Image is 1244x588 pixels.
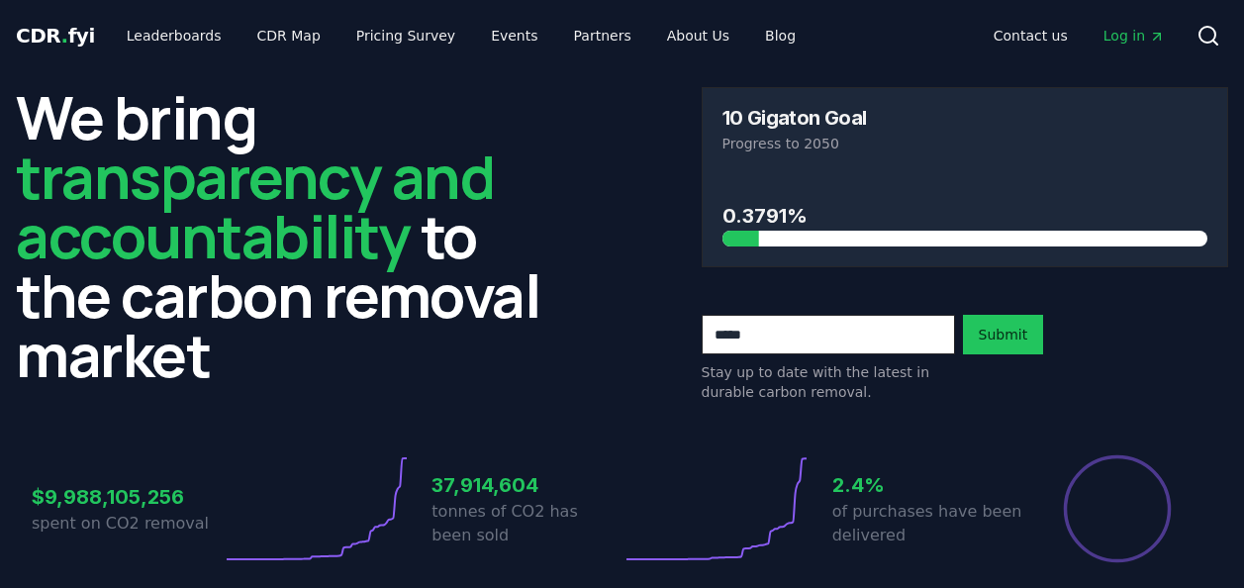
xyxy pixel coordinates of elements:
[431,500,622,547] p: tonnes of CO2 has been sold
[1088,18,1181,53] a: Log in
[111,18,238,53] a: Leaderboards
[832,470,1022,500] h3: 2.4%
[702,362,955,402] p: Stay up to date with the latest in durable carbon removal.
[651,18,745,53] a: About Us
[722,108,867,128] h3: 10 Gigaton Goal
[32,482,222,512] h3: $9,988,105,256
[16,136,494,276] span: transparency and accountability
[61,24,68,48] span: .
[241,18,336,53] a: CDR Map
[1103,26,1165,46] span: Log in
[832,500,1022,547] p: of purchases have been delivered
[722,134,1208,153] p: Progress to 2050
[340,18,471,53] a: Pricing Survey
[1062,453,1173,564] div: Percentage of sales delivered
[16,87,543,384] h2: We bring to the carbon removal market
[558,18,647,53] a: Partners
[16,24,95,48] span: CDR fyi
[431,470,622,500] h3: 37,914,604
[111,18,812,53] nav: Main
[978,18,1084,53] a: Contact us
[16,22,95,49] a: CDR.fyi
[963,315,1044,354] button: Submit
[475,18,553,53] a: Events
[32,512,222,536] p: spent on CO2 removal
[978,18,1181,53] nav: Main
[722,201,1208,231] h3: 0.3791%
[749,18,812,53] a: Blog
